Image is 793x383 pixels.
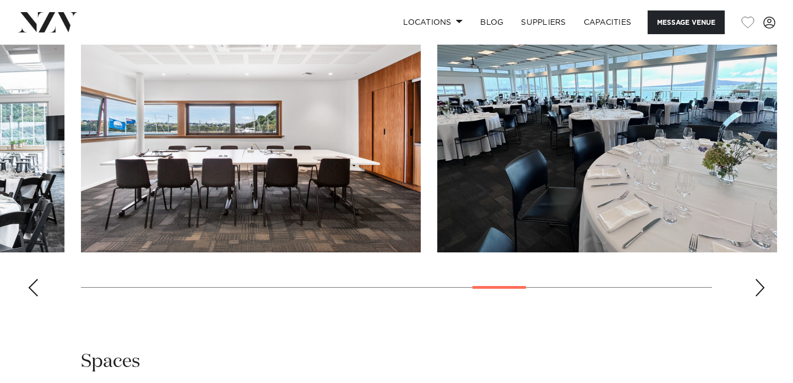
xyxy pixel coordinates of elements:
[575,10,640,34] a: Capacities
[394,10,471,34] a: Locations
[81,349,140,374] h2: Spaces
[437,3,777,252] swiper-slide: 15 / 21
[18,12,78,32] img: nzv-logo.png
[81,3,421,252] swiper-slide: 14 / 21
[471,10,512,34] a: BLOG
[512,10,574,34] a: SUPPLIERS
[648,10,725,34] button: Message Venue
